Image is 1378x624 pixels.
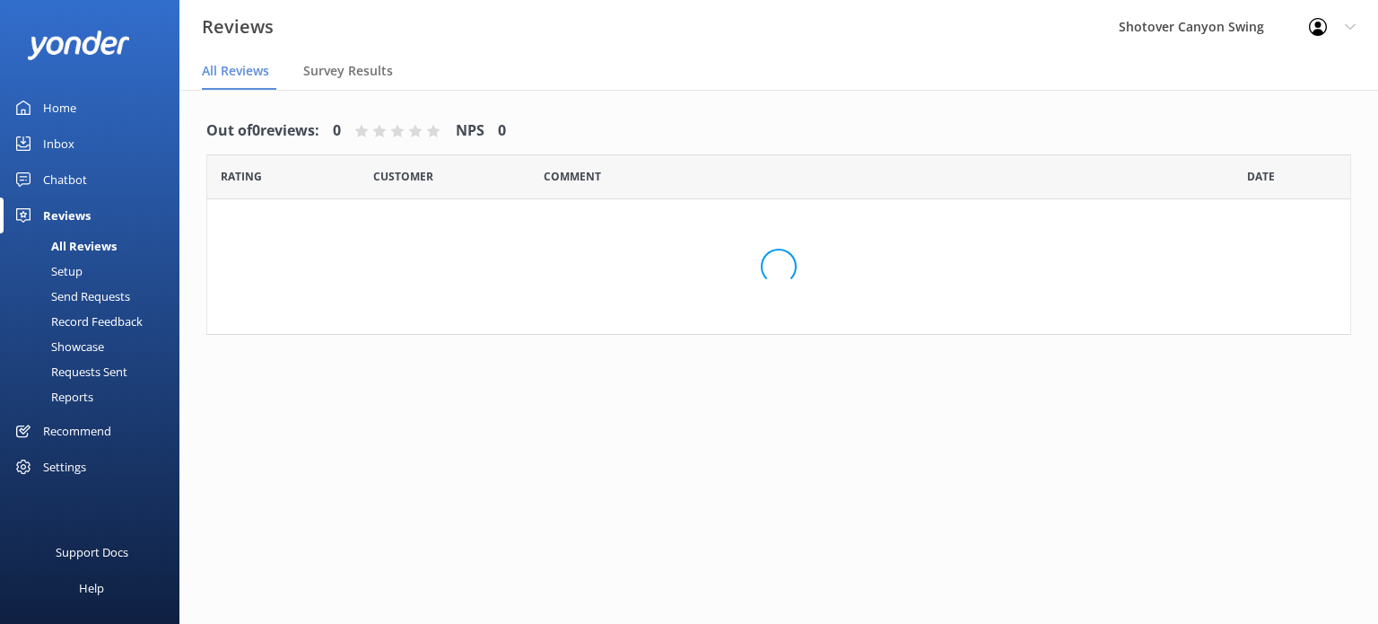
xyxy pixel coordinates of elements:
div: Settings [43,449,86,485]
a: Requests Sent [11,359,179,384]
a: Setup [11,259,179,284]
div: Setup [11,259,83,284]
a: All Reviews [11,233,179,259]
div: Requests Sent [11,359,127,384]
div: Recommend [43,413,111,449]
h4: Out of 0 reviews: [206,119,319,143]
span: Date [1247,168,1275,185]
a: Showcase [11,334,179,359]
span: Question [544,168,601,185]
h4: 0 [498,119,506,143]
div: Reports [11,384,93,409]
span: Date [373,168,433,185]
div: Support Docs [56,534,128,570]
h3: Reviews [202,13,274,41]
div: Reviews [43,198,91,233]
img: yonder-white-logo.png [27,31,130,60]
div: All Reviews [11,233,117,259]
div: Home [43,90,76,126]
a: Reports [11,384,179,409]
div: Showcase [11,334,104,359]
h4: NPS [456,119,484,143]
div: Inbox [43,126,74,162]
span: Survey Results [303,62,393,80]
h4: 0 [333,119,341,143]
a: Send Requests [11,284,179,309]
div: Send Requests [11,284,130,309]
span: Date [221,168,262,185]
div: Help [79,570,104,606]
span: All Reviews [202,62,269,80]
div: Chatbot [43,162,87,198]
div: Record Feedback [11,309,143,334]
a: Record Feedback [11,309,179,334]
